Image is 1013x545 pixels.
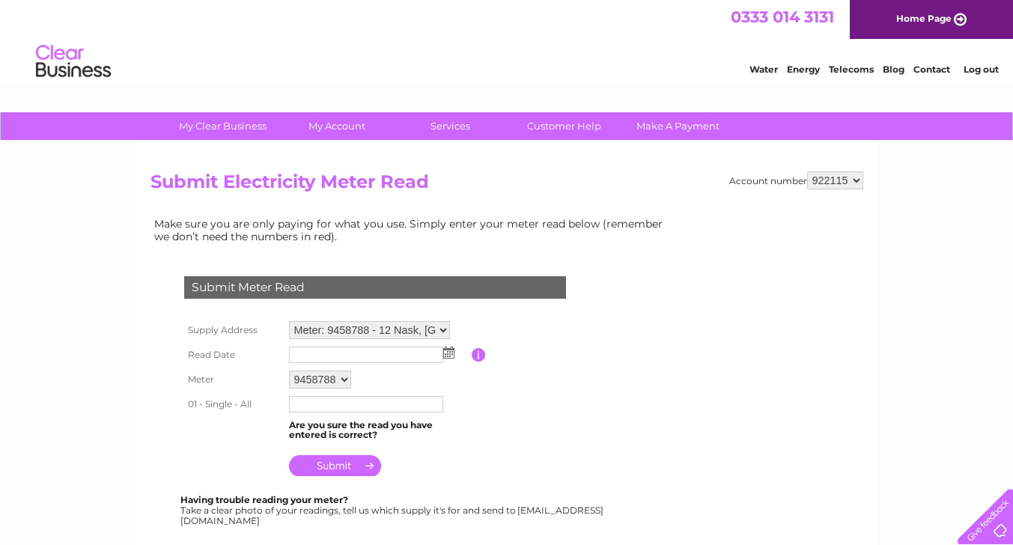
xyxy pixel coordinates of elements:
td: Make sure you are only paying for what you use. Simply enter your meter read below (remember we d... [150,214,675,246]
img: ... [443,347,454,359]
a: Log out [964,64,999,75]
b: Having trouble reading your meter? [180,494,348,505]
th: Read Date [180,343,285,367]
a: Water [749,64,778,75]
a: Make A Payment [616,112,740,140]
input: Information [472,348,486,362]
th: Meter [180,367,285,392]
div: Submit Meter Read [184,276,566,299]
a: My Clear Business [161,112,285,140]
img: logo.png [35,39,112,85]
td: Are you sure the read you have entered is correct? [285,416,472,445]
a: My Account [275,112,398,140]
a: Customer Help [502,112,626,140]
a: Contact [913,64,950,75]
th: Supply Address [180,317,285,343]
a: 0333 014 3131 [731,7,834,26]
a: Energy [787,64,820,75]
th: 01 - Single - All [180,392,285,416]
a: Telecoms [829,64,874,75]
a: Services [389,112,512,140]
h2: Submit Electricity Meter Read [150,171,863,200]
a: Blog [883,64,904,75]
div: Take a clear photo of your readings, tell us which supply it's for and send to [EMAIL_ADDRESS][DO... [180,495,606,526]
div: Account number [729,171,863,189]
input: Submit [289,455,381,476]
div: Clear Business is a trading name of Verastar Limited (registered in [GEOGRAPHIC_DATA] No. 3667643... [153,8,861,73]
